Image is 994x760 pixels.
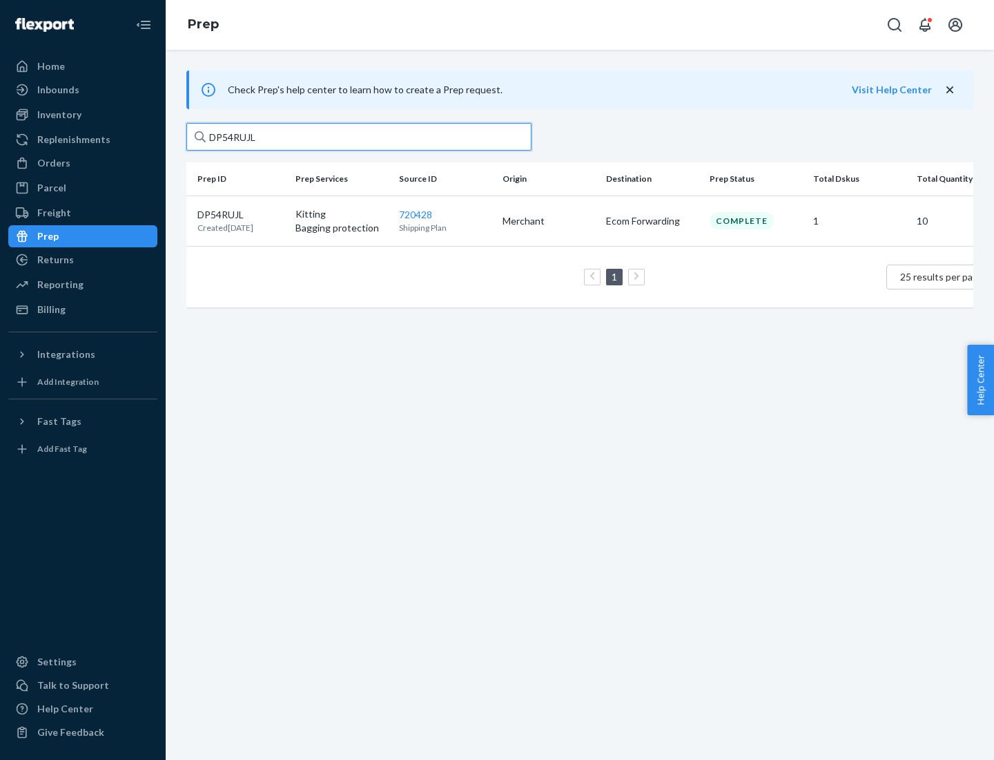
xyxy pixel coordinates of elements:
[37,133,110,146] div: Replenishments
[290,162,393,196] th: Prep Services
[704,162,808,196] th: Prep Status
[8,55,157,77] a: Home
[8,410,157,433] button: Fast Tags
[37,443,87,455] div: Add Fast Tag
[606,214,699,228] p: Ecom Forwarding
[8,343,157,365] button: Integrations
[601,162,704,196] th: Destination
[295,221,388,235] p: Bagging protection
[943,83,957,97] button: close
[37,702,93,716] div: Help Center
[497,162,601,196] th: Origin
[399,209,432,220] a: 720428
[503,214,595,228] p: Merchant
[813,214,906,228] p: 1
[900,271,984,283] span: 25 results per page
[37,229,59,243] div: Prep
[37,253,74,267] div: Returns
[8,674,157,696] a: Talk to Support
[37,206,71,220] div: Freight
[37,725,104,739] div: Give Feedback
[808,162,911,196] th: Total Dskus
[8,698,157,720] a: Help Center
[8,202,157,224] a: Freight
[15,18,74,32] img: Flexport logo
[710,212,774,229] div: Complete
[399,222,491,234] p: Shipping Plan
[967,345,994,415] button: Help Center
[37,108,81,122] div: Inventory
[8,79,157,101] a: Inbounds
[37,59,65,73] div: Home
[8,249,157,271] a: Returns
[37,678,109,692] div: Talk to Support
[942,11,969,39] button: Open account menu
[8,152,157,174] a: Orders
[295,207,388,221] p: Kitting
[37,303,66,316] div: Billing
[8,438,157,460] a: Add Fast Tag
[8,721,157,743] button: Give Feedback
[37,655,77,669] div: Settings
[228,84,503,95] span: Check Prep's help center to learn how to create a Prep request.
[37,376,99,388] div: Add Integration
[130,11,157,39] button: Close Navigation
[37,415,81,428] div: Fast Tags
[852,83,932,97] button: Visit Help Center
[609,271,620,283] a: Page 1 is your current page
[188,17,219,32] a: Prep
[8,225,157,247] a: Prep
[37,83,79,97] div: Inbounds
[197,208,253,222] p: DP54RUJL
[37,156,70,170] div: Orders
[8,104,157,126] a: Inventory
[37,181,66,195] div: Parcel
[8,177,157,199] a: Parcel
[8,129,157,151] a: Replenishments
[186,123,532,151] input: Search prep jobs
[8,651,157,673] a: Settings
[37,278,84,292] div: Reporting
[197,222,253,234] p: Created [DATE]
[8,371,157,393] a: Add Integration
[911,11,939,39] button: Open notifications
[37,348,95,361] div: Integrations
[177,5,230,45] ol: breadcrumbs
[393,162,497,196] th: Source ID
[881,11,908,39] button: Open Search Box
[8,274,157,296] a: Reporting
[8,298,157,321] a: Billing
[186,162,290,196] th: Prep ID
